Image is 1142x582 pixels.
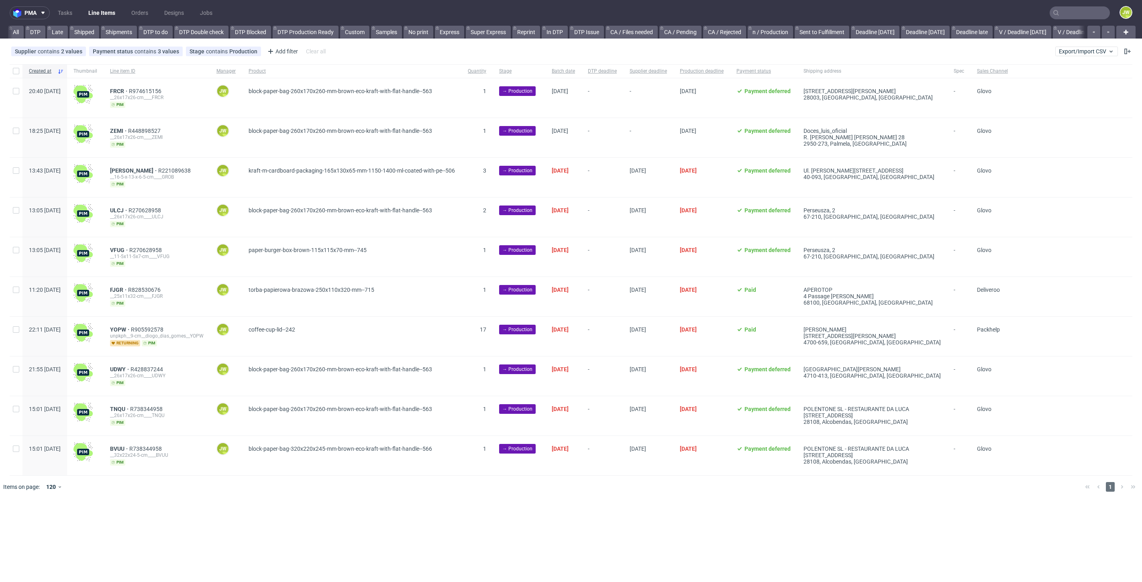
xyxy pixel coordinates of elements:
[217,443,228,454] figcaption: JW
[552,366,569,372] span: [DATE]
[588,247,617,267] span: -
[110,141,125,148] span: pim
[8,26,24,39] a: All
[29,366,61,372] span: 21:55 [DATE]
[73,85,93,104] img: wHgJFi1I6lmhQAAAABJRU5ErkJggg==
[435,26,464,39] a: Express
[851,26,899,39] a: Deadline [DATE]
[744,128,791,134] span: Payment deferred
[129,446,163,452] span: R738344958
[744,287,756,293] span: Paid
[249,207,432,214] span: block-paper-bag-260x170x260-mm-brown-eco-kraft-with-flat-handle--563
[1106,482,1115,492] span: 1
[230,26,271,39] a: DTP Blocked
[190,48,206,55] span: Stage
[29,207,61,214] span: 13:05 [DATE]
[483,167,486,174] span: 3
[1059,48,1114,55] span: Export/Import CSV
[630,287,646,293] span: [DATE]
[977,326,1000,333] span: Packhelp
[110,207,128,214] a: ULCJ
[53,6,77,19] a: Tasks
[110,181,125,187] span: pim
[110,253,204,260] div: __11-5x11-5x7-cm____VFUG
[110,406,130,412] a: TNQU
[588,207,617,227] span: -
[128,287,162,293] a: R828530676
[951,26,993,39] a: Deadline late
[744,406,791,412] span: Payment deferred
[588,68,617,75] span: DTP deadline
[954,446,964,466] span: -
[502,246,532,254] span: → Production
[680,207,697,214] span: [DATE]
[249,326,295,333] span: coffee-cup-lid--242
[552,167,569,174] span: [DATE]
[73,403,93,422] img: wHgJFi1I6lmhQAAAABJRU5ErkJggg==
[25,26,45,39] a: DTP
[630,68,667,75] span: Supplier deadline
[803,140,941,147] div: 2950-273, Palmela , [GEOGRAPHIC_DATA]
[110,94,204,101] div: __26x17x26-cm____FRCR
[502,127,532,134] span: → Production
[249,287,374,293] span: torba-papierowa-brazowa-250x110x320-mm--715
[901,26,950,39] a: Deadline [DATE]
[954,406,964,426] span: -
[110,333,204,339] div: unpkph__9-cm__diogo_dias_gomes__YOPW
[502,167,532,174] span: → Production
[73,442,93,462] img: wHgJFi1I6lmhQAAAABJRU5ErkJggg==
[680,68,724,75] span: Production deadline
[977,446,991,452] span: Glovo
[73,68,97,75] span: Thumbnail
[158,167,192,174] a: R221089638
[217,284,228,295] figcaption: JW
[142,340,157,346] span: pim
[588,446,617,466] span: -
[73,124,93,144] img: wHgJFi1I6lmhQAAAABJRU5ErkJggg==
[680,287,697,293] span: [DATE]
[110,452,204,458] div: __32x22x24-5-cm____BVUU
[29,287,61,293] span: 11:20 [DATE]
[29,128,61,134] span: 18:25 [DATE]
[954,366,964,386] span: -
[977,207,991,214] span: Glovo
[552,128,568,134] span: [DATE]
[130,406,164,412] a: R738344958
[630,128,667,148] span: -
[110,247,129,253] a: VFUG
[680,128,696,134] span: [DATE]
[158,48,179,55] div: 3 values
[569,26,604,39] a: DTP Issue
[803,366,941,372] div: [GEOGRAPHIC_DATA][PERSON_NAME]
[803,253,941,260] div: 67-210, [GEOGRAPHIC_DATA] , [GEOGRAPHIC_DATA]
[249,68,455,75] span: Product
[371,26,402,39] a: Samples
[110,260,125,267] span: pim
[744,207,791,214] span: Payment deferred
[110,300,125,307] span: pim
[128,207,163,214] a: R270628958
[977,287,1000,293] span: Deliveroo
[954,247,964,267] span: -
[110,419,125,426] span: pim
[273,26,339,39] a: DTP Production Ready
[483,207,486,214] span: 2
[744,366,791,372] span: Payment deferred
[110,221,125,227] span: pim
[630,207,646,214] span: [DATE]
[977,406,991,412] span: Glovo
[195,6,217,19] a: Jobs
[552,207,569,214] span: [DATE]
[131,366,165,372] a: R428837244
[110,287,128,293] a: FJGR
[129,247,163,253] a: R270628958
[217,125,228,136] figcaption: JW
[483,366,486,372] span: 1
[110,446,129,452] span: BVUU
[101,26,137,39] a: Shipments
[483,287,486,293] span: 1
[630,247,646,253] span: [DATE]
[744,326,756,333] span: Paid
